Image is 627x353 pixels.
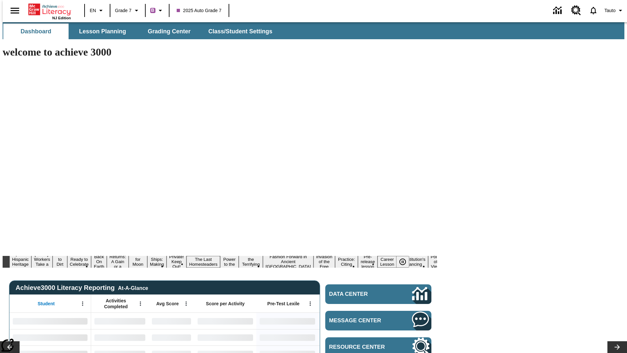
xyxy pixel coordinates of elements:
span: Student [38,301,55,307]
button: Lesson Planning [70,24,135,39]
button: Slide 9 Private! Keep Out! [167,253,186,270]
span: Activities Completed [94,298,137,310]
a: Data Center [549,2,567,20]
div: No Data, [149,313,194,329]
button: Slide 2 Labor Day: Workers Take a Stand [31,251,53,273]
button: Slide 11 Solar Power to the People [220,251,239,273]
div: SubNavbar [3,22,624,39]
span: Class/Student Settings [208,28,272,35]
button: Open Menu [136,299,145,309]
span: Grading Center [148,28,190,35]
button: Slide 7 Time for Moon Rules? [129,251,147,273]
span: B [151,6,154,14]
button: Class/Student Settings [203,24,278,39]
button: Slide 13 Fashion Forward in Ancient Rome [263,253,313,270]
button: Slide 8 Cruise Ships: Making Waves [147,251,167,273]
button: Slide 14 The Invasion of the Free CD [313,248,335,275]
span: Achieve3000 Literacy Reporting [16,284,148,292]
button: Open Menu [181,299,191,309]
div: SubNavbar [3,24,278,39]
span: Score per Activity [206,301,245,307]
span: Lesson Planning [79,28,126,35]
div: No Data, [91,313,149,329]
div: Home [28,2,71,20]
button: Slide 3 Born to Dirt Bike [53,251,67,273]
div: At-A-Glance [118,284,148,291]
a: Notifications [585,2,602,19]
span: Dashboard [21,28,51,35]
button: Slide 12 Attack of the Terrifying Tomatoes [239,251,263,273]
button: Open side menu [5,1,24,20]
div: Pause [396,256,416,268]
span: Grade 7 [115,7,132,14]
button: Slide 5 Back On Earth [91,253,107,270]
button: Grading Center [137,24,202,39]
button: Pause [396,256,409,268]
button: Language: EN, Select a language [87,5,108,16]
span: Pre-Test Lexile [267,301,300,307]
div: No Data, [149,329,194,345]
button: Slide 6 Free Returns: A Gain or a Drain? [107,248,128,275]
a: Message Center [325,311,431,330]
h1: welcome to achieve 3000 [3,46,437,58]
button: Grade: Grade 7, Select a grade [112,5,143,16]
button: Lesson carousel, Next [607,341,627,353]
button: Open Menu [78,299,88,309]
button: Profile/Settings [602,5,627,16]
button: Slide 1 ¡Viva Hispanic Heritage Month! [9,251,31,273]
button: Slide 19 Point of View [428,253,443,270]
span: 2025 Auto Grade 7 [177,7,222,14]
button: Slide 15 Mixed Practice: Citing Evidence [335,251,358,273]
span: Data Center [329,291,390,297]
span: Resource Center [329,344,393,350]
span: NJ Edition [52,16,71,20]
span: Tauto [604,7,616,14]
button: Slide 17 Career Lesson [378,256,397,268]
a: Data Center [325,284,431,304]
span: Avg Score [156,301,179,307]
span: Message Center [329,317,393,324]
button: Slide 10 The Last Homesteaders [186,256,220,268]
button: Slide 16 Pre-release lesson [358,253,378,270]
button: Dashboard [3,24,69,39]
button: Open Menu [305,299,315,309]
button: Boost Class color is purple. Change class color [148,5,167,16]
a: Resource Center, Will open in new tab [567,2,585,19]
a: Home [28,3,71,16]
button: Slide 4 Get Ready to Celebrate Juneteenth! [67,251,91,273]
span: EN [90,7,96,14]
div: No Data, [91,329,149,345]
